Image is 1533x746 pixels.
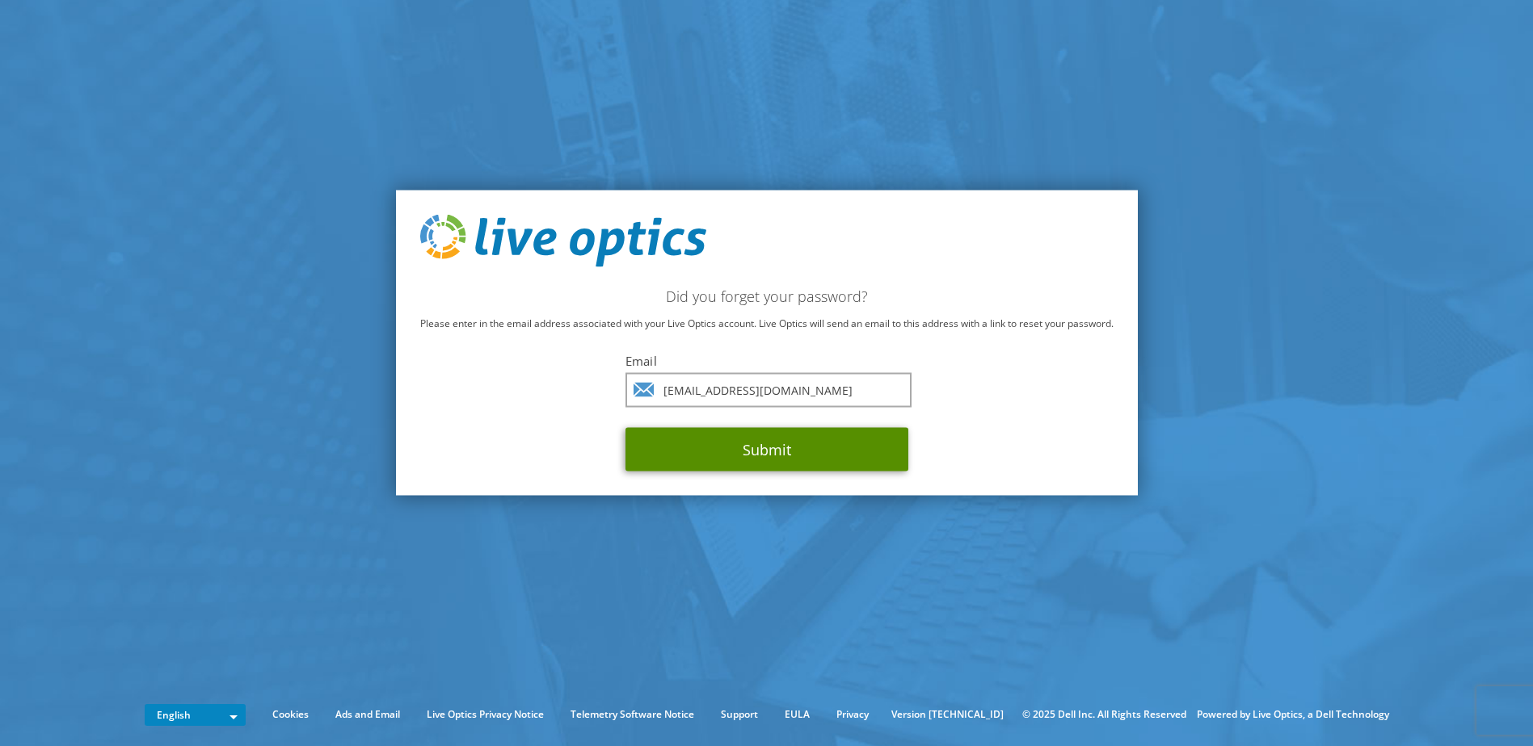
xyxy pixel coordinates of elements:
label: Email [625,353,908,369]
a: Privacy [824,706,881,723]
li: Version [TECHNICAL_ID] [883,706,1012,723]
h2: Did you forget your password? [420,287,1114,305]
a: Live Optics Privacy Notice [415,706,556,723]
li: © 2025 Dell Inc. All Rights Reserved [1014,706,1194,723]
button: Submit [625,428,908,471]
a: Telemetry Software Notice [558,706,706,723]
a: Ads and Email [323,706,412,723]
a: Support [709,706,770,723]
li: Powered by Live Optics, a Dell Technology [1197,706,1389,723]
a: EULA [773,706,822,723]
a: Cookies [260,706,321,723]
p: Please enter in the email address associated with your Live Optics account. Live Optics will send... [420,315,1114,333]
img: live_optics_svg.svg [420,214,706,267]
